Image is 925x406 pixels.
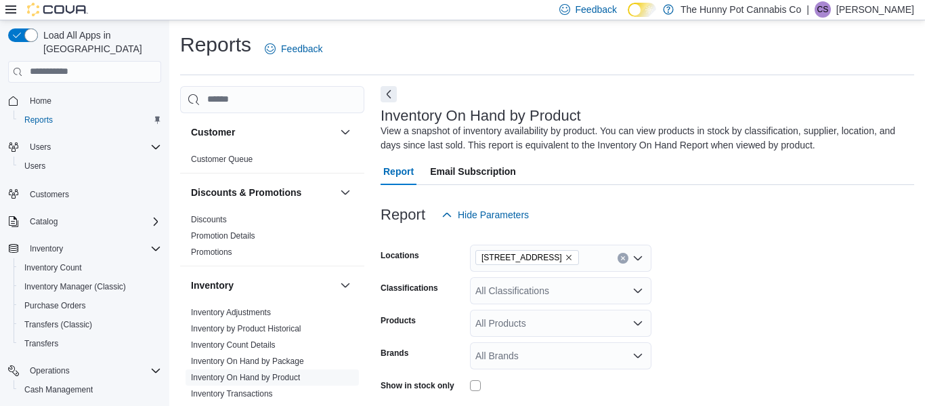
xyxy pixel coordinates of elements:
span: Catalog [24,214,161,230]
div: View a snapshot of inventory availability by product. You can view products in stock by classific... [381,124,907,153]
a: Inventory On Hand by Package [191,357,304,366]
button: Open list of options [632,285,643,296]
span: Inventory Adjustments [191,307,271,318]
button: Purchase Orders [14,296,167,315]
span: Inventory On Hand by Product [191,372,300,383]
button: Open list of options [632,253,643,264]
span: Customer Queue [191,154,253,165]
button: Discounts & Promotions [337,184,353,201]
span: Users [30,142,51,153]
span: Catalog [30,216,58,227]
input: Dark Mode [628,3,656,17]
span: Dark Mode [628,17,628,18]
span: Inventory Transactions [191,388,273,399]
button: Inventory Manager (Classic) [14,277,167,296]
span: Transfers [24,338,58,349]
a: Inventory On Hand by Product [191,373,300,382]
button: Operations [24,363,75,379]
a: Promotion Details [191,231,255,241]
button: Inventory [24,241,68,257]
span: Purchase Orders [24,300,86,311]
button: Home [3,91,167,110]
h3: Inventory [191,279,234,292]
span: Transfers (Classic) [24,319,92,330]
label: Classifications [381,283,438,293]
span: Operations [24,363,161,379]
h3: Customer [191,125,235,139]
span: Load All Apps in [GEOGRAPHIC_DATA] [38,28,161,56]
button: Inventory [3,239,167,258]
span: Users [24,139,161,155]
span: Reports [24,115,53,125]
span: [STREET_ADDRESS] [481,251,562,264]
button: Transfers [14,334,167,353]
p: | [806,1,809,18]
span: Users [19,158,161,174]
span: Promotion Details [191,230,255,241]
button: Transfers (Classic) [14,315,167,334]
span: Email Subscription [430,158,516,185]
h3: Discounts & Promotions [191,186,301,199]
span: Inventory by Product Historical [191,323,301,334]
a: Inventory by Product Historical [191,324,301,333]
button: Cash Management [14,380,167,399]
a: Purchase Orders [19,298,91,314]
span: Hide Parameters [458,208,529,222]
button: Catalog [24,214,63,230]
button: Inventory Count [14,258,167,277]
div: Discounts & Promotions [180,211,364,266]
span: Inventory Count [19,260,161,276]
button: Inventory [191,279,335,292]
a: Reports [19,112,58,128]
a: Discounts [191,215,227,224]
a: Inventory Count Details [191,340,276,350]
button: Customers [3,184,167,203]
a: Promotions [191,247,232,257]
button: Remove 7481 Oakwood Drive from selection in this group [565,253,573,262]
label: Products [381,315,416,326]
span: Inventory Manager (Classic) [24,281,126,292]
button: Operations [3,361,167,380]
button: Users [3,138,167,157]
button: Users [14,157,167,176]
span: Report [383,158,414,185]
span: Home [24,92,161,109]
a: Customers [24,186,74,203]
button: Customer [337,124,353,140]
span: Transfers (Classic) [19,317,161,333]
a: Users [19,158,51,174]
span: Purchase Orders [19,298,161,314]
button: Clear input [618,253,628,264]
a: Inventory Transactions [191,389,273,399]
p: The Hunny Pot Cannabis Co [681,1,801,18]
div: Customer [180,151,364,173]
a: Inventory Count [19,260,87,276]
span: Customers [30,189,69,200]
a: Transfers [19,336,64,352]
button: Discounts & Promotions [191,186,335,199]
span: Inventory [24,241,161,257]
span: Inventory Count Details [191,340,276,350]
button: Open list of options [632,318,643,329]
span: Reports [19,112,161,128]
a: Inventory Manager (Classic) [19,279,131,295]
p: [PERSON_NAME] [836,1,914,18]
button: Customer [191,125,335,139]
span: Inventory Count [24,262,82,273]
span: Cash Management [19,382,161,398]
span: Operations [30,365,70,376]
a: Inventory Adjustments [191,308,271,317]
a: Customer Queue [191,155,253,164]
span: Cash Management [24,384,93,395]
h3: Inventory On Hand by Product [381,108,581,124]
label: Show in stock only [381,380,454,391]
span: Transfers [19,336,161,352]
button: Catalog [3,212,167,231]
span: Feedback [576,3,617,16]
button: Next [381,86,397,102]
label: Locations [381,250,419,261]
span: Inventory Manager (Classic) [19,279,161,295]
img: Cova [27,3,88,16]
